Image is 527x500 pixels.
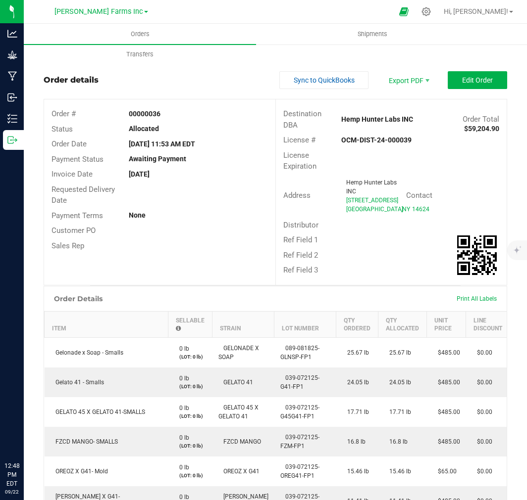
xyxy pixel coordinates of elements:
span: 16.8 lb [384,438,408,445]
strong: Awaiting Payment [129,155,186,163]
strong: Allocated [129,125,159,133]
span: 25.67 lb [384,349,411,356]
span: Sync to QuickBooks [294,76,355,84]
strong: None [129,211,146,219]
span: 039-072125-OREG41-FP1 [280,463,319,479]
span: 14624 [412,206,429,213]
span: 089-081825-GLNSP-FP1 [280,345,319,361]
span: GELATO 41 [218,379,253,386]
span: Open Ecommerce Menu [393,2,415,21]
span: Requested Delivery Date [52,185,115,205]
span: Order # [52,109,76,118]
button: Sync to QuickBooks [279,71,369,89]
span: GELATO 45 X GELATO 41 [218,404,259,420]
span: $485.00 [433,379,460,386]
span: 0 lb [174,345,189,352]
p: (LOT: 0 lb) [174,412,207,420]
span: GELONADE X SOAP [218,345,259,361]
div: Manage settings [420,7,432,16]
span: OREOZ X G41- Mold [51,468,108,475]
span: [GEOGRAPHIC_DATA] [346,206,403,213]
p: (LOT: 0 lb) [174,353,207,361]
a: Transfers [24,44,256,65]
span: Ref Field 3 [283,266,318,274]
span: Distributor [283,221,318,229]
span: Ref Field 1 [283,235,318,244]
span: $485.00 [433,409,460,415]
h1: Order Details [54,295,103,303]
p: (LOT: 0 lb) [174,442,207,450]
span: Sales Rep [52,241,84,250]
span: Gelato 41 - Smalls [51,379,104,386]
span: Order Date [52,139,87,148]
span: 24.05 lb [342,379,369,386]
span: 0 lb [174,375,189,382]
qrcode: 00000036 [457,235,497,275]
span: 15.46 lb [342,468,369,475]
span: 039-072125-FZM-FP1 [280,434,319,450]
iframe: Resource center [10,421,40,451]
div: Order details [44,74,99,86]
span: License Expiration [283,151,316,171]
th: Strain [212,311,274,337]
span: GELATO 45 X GELATO 41-SMALLS [51,409,145,415]
inline-svg: Analytics [7,29,17,39]
span: Shipments [344,30,401,39]
strong: [DATE] 11:53 AM EDT [129,140,195,148]
th: Qty Ordered [336,311,378,337]
span: 039-072125-G45G41-FP1 [280,404,319,420]
span: , [401,206,402,213]
span: 039-072125-G41-FP1 [280,374,319,390]
strong: OCM-DIST-24-000039 [341,136,412,144]
th: Sellable [168,311,212,337]
span: 24.05 lb [384,379,411,386]
span: $0.00 [472,409,492,415]
span: Print All Labels [457,295,497,302]
span: $485.00 [433,438,460,445]
span: $0.00 [472,379,492,386]
span: Payment Terms [52,211,103,220]
span: 16.8 lb [342,438,366,445]
inline-svg: Outbound [7,135,17,145]
span: $0.00 [472,468,492,475]
span: Hi, [PERSON_NAME]! [444,7,508,15]
span: $0.00 [472,349,492,356]
span: Transfers [113,50,167,59]
span: $0.00 [472,438,492,445]
span: 15.46 lb [384,468,411,475]
span: 25.67 lb [342,349,369,356]
span: Status [52,125,73,134]
span: 17.71 lb [342,409,369,415]
span: Payment Status [52,155,104,164]
img: Scan me! [457,235,497,275]
span: FZCD MANGO- SMALLS [51,438,118,445]
inline-svg: Inbound [7,92,17,102]
strong: 00000036 [129,110,160,118]
a: Orders [24,24,256,45]
span: 17.71 lb [384,409,411,415]
th: Qty Allocated [378,311,427,337]
span: License # [283,136,316,144]
p: (LOT: 0 lb) [174,383,207,390]
p: 12:48 PM EDT [4,461,19,488]
span: Export PDF [378,71,438,89]
span: OREOZ X G41 [218,468,260,475]
span: Address [283,191,311,200]
span: FZCD MANGO [218,438,261,445]
strong: [DATE] [129,170,150,178]
p: (LOT: 0 lb) [174,472,207,479]
inline-svg: Inventory [7,114,17,124]
span: 0 lb [174,405,189,411]
th: Item [45,311,168,337]
span: Contact [406,191,432,200]
span: Invoice Date [52,170,93,179]
inline-svg: Manufacturing [7,71,17,81]
th: Line Discount [466,311,510,337]
strong: Hemp Hunter Labs INC [341,115,413,123]
span: [PERSON_NAME] Farms Inc [54,7,143,16]
span: Gelonade x Soap - Smalls [51,349,123,356]
span: NY [402,206,410,213]
span: Order Total [463,115,499,124]
th: Unit Price [427,311,466,337]
strong: $59,204.90 [464,125,499,133]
